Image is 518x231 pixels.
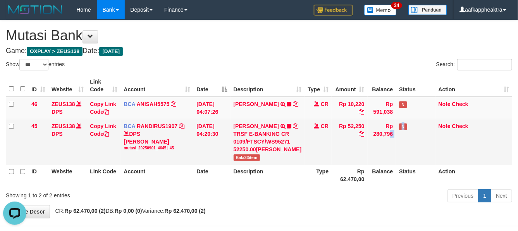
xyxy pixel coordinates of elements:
[364,5,397,15] img: Button%20Memo.svg
[124,130,190,151] div: DPS [PERSON_NAME]
[48,164,87,186] th: Website
[391,2,402,9] span: 34
[124,145,190,151] div: mutasi_20250901_4645 | 45
[52,208,206,214] span: CR: DB: Variance:
[234,130,302,153] div: TRSF E-BANKING CR 0109/FTSCY/WS95271 52250.00[PERSON_NAME]
[359,109,365,115] a: Copy Rp 10,220 to clipboard
[314,5,353,15] img: Feedback.jpg
[332,164,367,186] th: Rp 62.470,00
[435,164,512,186] th: Action
[193,75,230,97] th: Date: activate to sort column descending
[305,75,332,97] th: Type: activate to sort column ascending
[478,189,491,202] a: 1
[31,123,38,129] span: 45
[396,75,435,97] th: Status
[368,164,396,186] th: Balance
[120,164,193,186] th: Account
[231,75,305,97] th: Description: activate to sort column ascending
[90,123,116,137] a: Copy Link Code
[52,123,75,129] a: ZEUS138
[87,75,120,97] th: Link Code: activate to sort column ascending
[332,75,367,97] th: Amount: activate to sort column ascending
[491,189,512,202] a: Next
[48,119,87,164] td: DPS
[99,47,123,56] span: [DATE]
[6,47,512,55] h4: Game: Date:
[6,59,65,70] label: Show entries
[165,208,206,214] strong: Rp 62.470,00 (2)
[65,208,106,214] strong: Rp 62.470,00 (2)
[359,131,365,137] a: Copy Rp 52,250 to clipboard
[231,164,305,186] th: Description
[439,123,451,129] a: Note
[439,101,451,107] a: Note
[31,101,38,107] span: 46
[124,123,135,129] span: BCA
[6,28,512,43] h1: Mutasi Bank
[368,75,396,97] th: Balance
[115,208,142,214] strong: Rp 0,00 (0)
[332,97,367,119] td: Rp 10,220
[399,123,407,130] span: Has Note
[193,97,230,119] td: [DATE] 04:07:26
[6,188,210,199] div: Showing 1 to 2 of 2 entries
[52,101,75,107] a: ZEUS138
[193,119,230,164] td: [DATE] 04:20:30
[137,101,170,107] a: ANISAH5575
[28,75,48,97] th: ID: activate to sort column ascending
[124,101,135,107] span: BCA
[193,164,230,186] th: Date
[171,101,176,107] a: Copy ANISAH5575 to clipboard
[3,3,26,26] button: Open LiveChat chat widget
[179,123,184,129] a: Copy RANDIRUS1907 to clipboard
[234,101,279,107] a: [PERSON_NAME]
[332,119,367,164] td: Rp 52,250
[408,5,447,15] img: panduan.png
[90,101,116,115] a: Copy Link Code
[396,164,435,186] th: Status
[234,154,260,161] span: Bala33item
[321,101,329,107] span: CR
[436,59,512,70] label: Search:
[48,97,87,119] td: DPS
[19,59,48,70] select: Showentries
[48,75,87,97] th: Website: activate to sort column ascending
[435,75,512,97] th: Action: activate to sort column ascending
[305,164,332,186] th: Type
[137,123,177,129] a: RANDIRUS1907
[27,47,83,56] span: OXPLAY > ZEUS138
[6,4,65,15] img: MOTION_logo.png
[28,164,48,186] th: ID
[452,123,468,129] a: Check
[457,59,512,70] input: Search:
[293,101,299,107] a: Copy HASAN NUR YUNKA to clipboard
[368,97,396,119] td: Rp 591,038
[452,101,468,107] a: Check
[120,75,193,97] th: Account: activate to sort column ascending
[447,189,478,202] a: Previous
[234,123,279,129] a: [PERSON_NAME]
[87,164,120,186] th: Link Code
[399,101,407,108] span: Has Note
[368,119,396,164] td: Rp 280,796
[293,123,299,129] a: Copy TENNY SETIAWAN to clipboard
[321,123,329,129] span: CR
